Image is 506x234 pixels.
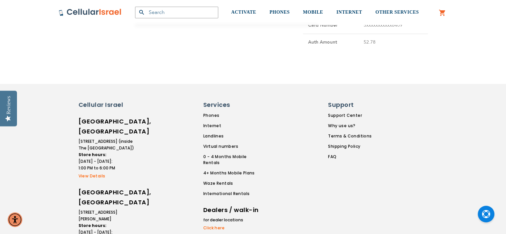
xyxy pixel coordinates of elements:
td: 5xxxxxxxxxxx6409 [359,17,427,34]
li: [STREET_ADDRESS] (inside The [GEOGRAPHIC_DATA]) [DATE] - [DATE]: 1:00 PM to 6:00 PM [79,138,135,171]
a: FAQ [328,154,372,160]
span: INTERNET [336,10,362,15]
li: for dealer locations [203,217,260,223]
span: ACTIVATE [231,10,256,15]
a: Virtual numbers [203,143,264,149]
a: Support Center [328,113,372,118]
td: 52.78 [359,34,427,51]
a: 0 - 4 Months Mobile Rentals [203,154,264,166]
a: Landlines [203,133,264,139]
th: Auth Amount [303,34,359,51]
h6: Support [328,101,368,109]
h6: [GEOGRAPHIC_DATA], [GEOGRAPHIC_DATA] [79,117,135,136]
strong: Store hours: [79,152,106,157]
img: Cellular Israel Logo [59,8,122,16]
h6: Cellular Israel [79,101,135,109]
a: Click here [203,225,260,231]
a: Phones [203,113,264,118]
span: OTHER SERVICES [375,10,419,15]
span: PHONES [269,10,290,15]
a: Terms & Conditions [328,133,372,139]
a: Internet [203,123,264,129]
h6: Dealers / walk-in [203,205,260,215]
a: International Rentals [203,191,264,197]
a: View Details [79,173,135,179]
a: Waze Rentals [203,180,264,186]
a: 4+ Months Mobile Plans [203,170,264,176]
strong: Store hours: [79,223,106,228]
a: Why use us? [328,123,372,129]
h6: Services [203,101,260,109]
th: Card Number [303,17,359,34]
div: Accessibility Menu [8,212,22,227]
input: Search [135,7,218,18]
span: MOBILE [303,10,323,15]
h6: [GEOGRAPHIC_DATA], [GEOGRAPHIC_DATA] [79,187,135,207]
a: Shipping Policy [328,143,372,149]
div: Reviews [6,96,12,114]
